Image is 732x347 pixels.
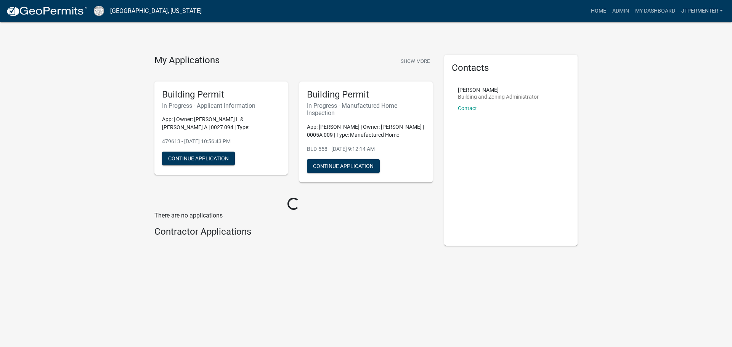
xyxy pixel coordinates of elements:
h5: Building Permit [162,89,280,100]
h6: In Progress - Applicant Information [162,102,280,109]
p: App: | Owner: [PERSON_NAME] L & [PERSON_NAME] A | 0027 094 | Type: [162,115,280,131]
a: [GEOGRAPHIC_DATA], [US_STATE] [110,5,202,18]
a: Admin [609,4,632,18]
wm-workflow-list-section: Contractor Applications [154,226,433,240]
a: jtpermenter [678,4,726,18]
p: There are no applications [154,211,433,220]
a: Contact [458,105,477,111]
p: Building and Zoning Administrator [458,94,539,99]
button: Continue Application [162,152,235,165]
p: 479613 - [DATE] 10:56:43 PM [162,138,280,146]
h5: Contacts [452,62,570,74]
p: App: [PERSON_NAME] | Owner: [PERSON_NAME] | 0005A 009 | Type: Manufactured Home [307,123,425,139]
h5: Building Permit [307,89,425,100]
a: Home [588,4,609,18]
h6: In Progress - Manufactured Home Inspection [307,102,425,117]
h4: My Applications [154,55,220,66]
p: [PERSON_NAME] [458,87,539,93]
img: Cook County, Georgia [94,6,104,16]
a: My Dashboard [632,4,678,18]
button: Show More [398,55,433,67]
p: BLD-558 - [DATE] 9:12:14 AM [307,145,425,153]
h4: Contractor Applications [154,226,433,237]
button: Continue Application [307,159,380,173]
